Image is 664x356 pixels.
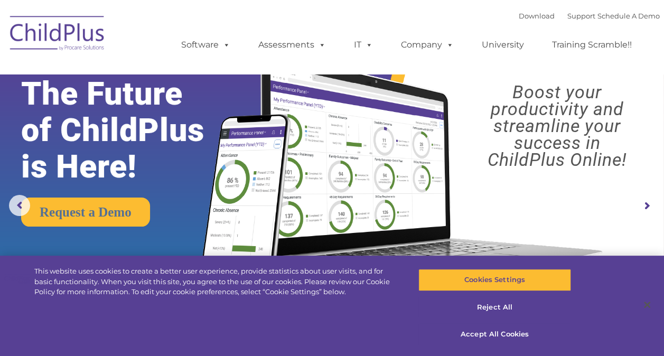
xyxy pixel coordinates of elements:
button: Cookies Settings [418,269,571,291]
button: Accept All Cookies [418,323,571,345]
a: Request a Demo [21,198,150,227]
a: Training Scramble!! [541,34,642,55]
a: Support [567,12,595,20]
button: Reject All [418,296,571,318]
a: Schedule A Demo [597,12,660,20]
rs-layer: Boost your productivity and streamline your success in ChildPlus Online! [459,83,656,168]
a: Download [519,12,555,20]
span: Phone number [147,113,192,121]
a: University [471,34,535,55]
a: Software [171,34,241,55]
font: | [519,12,660,20]
a: IT [343,34,384,55]
rs-layer: The Future of ChildPlus is Here! [21,76,233,185]
img: ChildPlus by Procare Solutions [5,8,110,61]
div: This website uses cookies to create a better user experience, provide statistics about user visit... [34,266,398,297]
a: Assessments [248,34,336,55]
span: Last name [147,70,179,78]
button: Close [635,293,659,316]
a: Company [390,34,464,55]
